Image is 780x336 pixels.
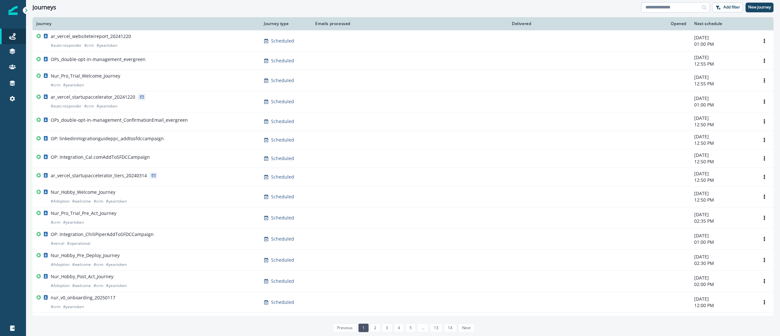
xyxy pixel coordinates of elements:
p: Nur_Hobby_Welcome_Journey [51,189,115,195]
p: [DATE] [694,211,751,218]
p: # crm [94,198,103,205]
p: OPs_double-opt-in-management_evergreen [51,56,146,63]
p: Scheduled [271,193,294,200]
a: Page 4 [394,324,404,332]
p: # yeartoken [106,282,127,289]
p: OP: Integration_Cal.comAddToSFDCCampaign [51,154,150,160]
img: Inflection [8,6,18,15]
p: Scheduled [271,98,294,105]
a: nur_v0_premium_upgrade_20250811_2969Scheduled-[DATE]12:00 PMOptions [32,313,773,331]
p: Scheduled [271,38,294,44]
p: [DATE] [694,296,751,302]
p: [DATE] [694,316,751,322]
a: OP: Integration_ChiliPiperAddToSFDCCampaign#vercel#operationalScheduled-[DATE]01:00 PMOptions [32,228,773,249]
p: # yeartoken [63,82,84,88]
a: Page 5 [406,324,416,332]
button: Options [759,192,770,202]
p: Add filter [723,5,740,9]
a: Page 2 [370,324,380,332]
p: # crm [51,82,60,88]
p: 01:00 PM [694,102,751,108]
p: # yeartoken [63,304,84,310]
p: # Adoption [51,198,70,205]
p: [DATE] [694,254,751,260]
a: Nur_Hobby_Welcome_Journey#Adoption#welcome#crm#yeartokenScheduled-[DATE]12:50 PMOptions [32,186,773,207]
a: ar_vercel_startupaccelerator_tiers_20240314Scheduled-[DATE]12:50 PMOptions [32,168,773,186]
div: Emails processed [313,21,350,26]
p: Scheduled [271,299,294,305]
p: 01:00 PM [694,239,751,245]
a: ar_vercel_startupaccelerator_20241220#auto-responder#crm#yeartokenScheduled-[DATE]01:00 PMOptions [32,91,773,112]
a: OPs_double-opt-in-management_ConfirmationEmail_evergreenScheduled-[DATE]12:50 PMOptions [32,112,773,131]
button: Options [759,255,770,265]
p: Scheduled [271,278,294,284]
button: Options [759,297,770,307]
a: Nur_Hobby_Post_Act_Journey#Adoption#welcome#crm#yeartokenScheduled-[DATE]02:00 PMOptions [32,270,773,292]
a: Jump forward [417,324,428,332]
button: Options [759,97,770,106]
p: # crm [84,42,94,49]
button: Options [759,276,770,286]
p: # yeartoken [97,42,117,49]
p: nur_v0_onboarding_20250117 [51,294,115,301]
p: 12:50 PM [694,140,751,146]
a: Nur_Pro_Trial_Welcome_Journey#crm#yeartokenScheduled-[DATE]12:55 PMOptions [32,70,773,91]
button: Options [759,56,770,66]
a: OP: linkedinmigrationguideppc_addtosfdccampaignScheduled-[DATE]12:50 PMOptions [32,131,773,149]
h1: Journeys [32,4,56,11]
button: Options [759,213,770,223]
p: Scheduled [271,77,294,84]
button: Options [759,135,770,145]
p: ar_vercel_startupaccelerator_20241220 [51,94,135,100]
p: # vercel [51,240,64,247]
div: Journey type [264,21,305,26]
p: # crm [51,219,60,226]
a: Nur_Hobby_Pre_Deploy_Journey#Adoption#welcome#crm#yeartokenScheduled-[DATE]02:30 PMOptions [32,249,773,270]
a: Page 13 [430,324,442,332]
p: # crm [51,304,60,310]
p: [DATE] [694,54,751,61]
p: 02:30 PM [694,260,751,267]
a: ar_vercel_websiteteireport_20241220#auto-responder#crm#yeartokenScheduled-[DATE]01:00 PMOptions [32,30,773,51]
p: 02:00 PM [694,281,751,288]
div: Delivered [358,21,531,26]
p: ar_vercel_websiteteireport_20241220 [51,33,131,40]
p: OP: linkedinmigrationguideppc_addtosfdccampaign [51,135,164,142]
p: 12:00 PM [694,302,751,309]
p: OPs_double-opt-in-management_ConfirmationEmail_evergreen [51,117,188,123]
div: Next schedule [694,21,751,26]
p: # crm [84,103,94,109]
a: nur_v0_onboarding_20250117#crm#yeartokenScheduled-[DATE]12:00 PMOptions [32,292,773,313]
p: # yeartoken [106,261,127,268]
p: 12:50 PM [694,177,751,183]
p: [DATE] [694,232,751,239]
p: Scheduled [271,57,294,64]
button: Options [759,36,770,46]
p: [DATE] [694,275,751,281]
a: Page 3 [382,324,392,332]
p: [DATE] [694,74,751,81]
p: 12:55 PM [694,81,751,87]
p: Scheduled [271,137,294,143]
p: # yeartoken [106,198,127,205]
p: [DATE] [694,133,751,140]
p: 12:55 PM [694,61,751,67]
button: Options [759,76,770,85]
p: 12:50 PM [694,121,751,128]
a: Nur_Pro_Trial_Pre_Act_Journey#crm#yeartokenScheduled-[DATE]02:35 PMOptions [32,207,773,228]
p: # welcome [72,282,91,289]
p: # crm [94,261,103,268]
p: Nur_Pro_Trial_Pre_Act_Journey [51,210,116,217]
p: OP: Integration_ChiliPiperAddToSFDCCampaign [51,231,154,238]
button: Options [759,117,770,126]
p: # auto-responder [51,103,82,109]
p: [DATE] [694,95,751,102]
a: OP: Integration_Cal.comAddToSFDCCampaignScheduled-[DATE]12:50 PMOptions [32,149,773,168]
p: Nur_Hobby_Pre_Deploy_Journey [51,252,120,259]
p: Scheduled [271,174,294,180]
button: New journey [746,3,773,12]
p: Scheduled [271,155,294,162]
p: New journey [748,5,771,9]
a: Page 14 [444,324,456,332]
button: Options [759,234,770,244]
